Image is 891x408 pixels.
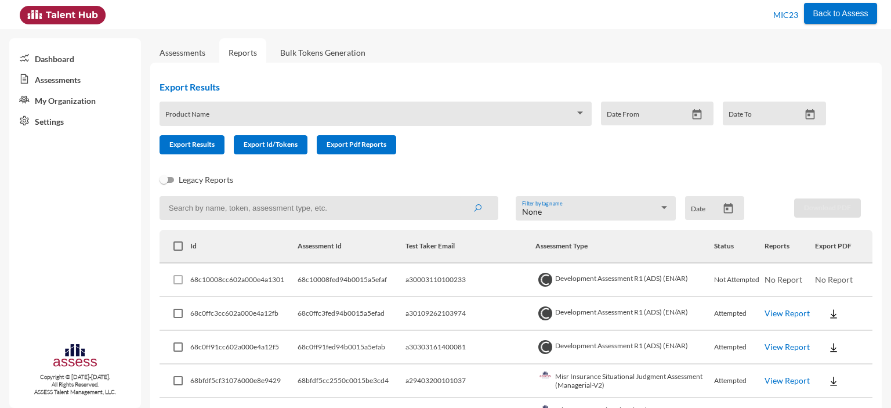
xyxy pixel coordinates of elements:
td: 68bfdf5cf31076000e8e9429 [190,364,298,398]
td: 68c0ff91cc602a000e4a12f5 [190,331,298,364]
p: Copyright © [DATE]-[DATE]. All Rights Reserved. ASSESS Talent Management, LLC. [9,373,141,396]
button: Export Results [160,135,224,154]
button: Open calendar [800,109,820,121]
a: Bulk Tokens Generation [271,38,375,67]
span: Export Results [169,140,215,149]
a: Dashboard [9,48,141,68]
td: 68c0ffc3fed94b0015a5efad [298,297,405,331]
td: 68bfdf5cc2550c0015be3cd4 [298,364,405,398]
span: None [522,207,542,216]
td: 68c0ff91fed94b0015a5efab [298,331,405,364]
span: No Report [765,275,802,284]
th: Export PDF [815,230,872,263]
td: Not Attempted [714,263,765,297]
th: Reports [765,230,815,263]
span: Export Id/Tokens [244,140,298,149]
img: assesscompany-logo.png [52,342,98,371]
th: Assessment Type [535,230,713,263]
a: View Report [765,375,810,385]
td: a30109262103974 [405,297,535,331]
button: Export Id/Tokens [234,135,307,154]
a: Assessments [160,48,205,57]
span: Download PDF [804,203,851,212]
td: Attempted [714,297,765,331]
input: Search by name, token, assessment type, etc. [160,196,498,220]
span: No Report [815,275,853,284]
a: Reports [219,38,266,67]
td: Development Assessment R1 (ADS) (EN/AR) [535,331,713,364]
a: Settings [9,110,141,131]
td: a30003110100233 [405,263,535,297]
td: Attempted [714,331,765,364]
button: Back to Assess [804,3,878,24]
td: Development Assessment R1 (ADS) (EN/AR) [535,297,713,331]
span: Legacy Reports [179,173,233,187]
a: Assessments [9,68,141,89]
a: View Report [765,308,810,318]
td: Development Assessment R1 (ADS) (EN/AR) [535,263,713,297]
button: Open calendar [687,109,707,121]
th: Assessment Id [298,230,405,263]
span: Export Pdf Reports [327,140,386,149]
th: Status [714,230,765,263]
a: Back to Assess [804,6,878,19]
button: Download PDF [794,198,861,218]
td: 68c0ffc3cc602a000e4a12fb [190,297,298,331]
td: a29403200101037 [405,364,535,398]
span: Back to Assess [813,9,868,18]
a: My Organization [9,89,141,110]
td: 68c10008fed94b0015a5efaf [298,263,405,297]
td: Misr Insurance Situational Judgment Assessment (Managerial-V2) [535,364,713,398]
button: Open calendar [718,203,738,215]
td: a30303161400081 [405,331,535,364]
th: Test Taker Email [405,230,535,263]
button: Export Pdf Reports [317,135,396,154]
th: Id [190,230,298,263]
a: View Report [765,342,810,352]
h2: Export Results [160,81,835,92]
td: 68c10008cc602a000e4a1301 [190,263,298,297]
td: Attempted [714,364,765,398]
p: MIC23 [773,6,798,24]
